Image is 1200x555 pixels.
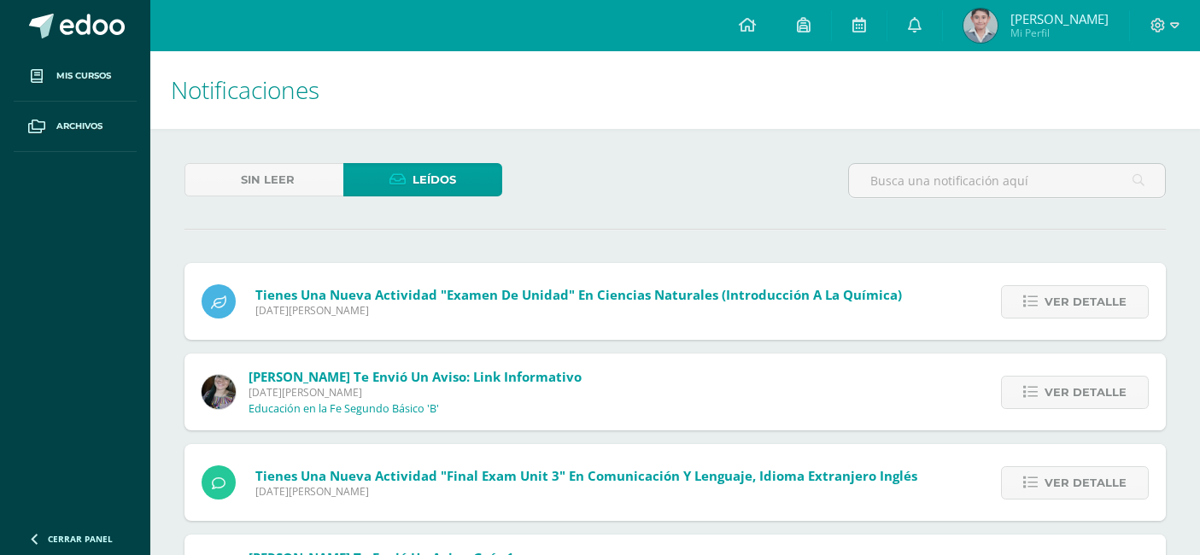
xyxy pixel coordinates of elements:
[249,385,582,400] span: [DATE][PERSON_NAME]
[56,69,111,83] span: Mis cursos
[963,9,998,43] img: ca71864a5d0528a2f2ad2f0401821164.png
[14,102,137,152] a: Archivos
[184,163,343,196] a: Sin leer
[255,484,917,499] span: [DATE][PERSON_NAME]
[255,467,917,484] span: Tienes una nueva actividad "Final Exam Unit 3" En Comunicación y Lenguaje, Idioma Extranjero Inglés
[171,73,319,106] span: Notificaciones
[48,533,113,545] span: Cerrar panel
[1010,26,1109,40] span: Mi Perfil
[849,164,1165,197] input: Busca una notificación aquí
[202,375,236,409] img: 8322e32a4062cfa8b237c59eedf4f548.png
[14,51,137,102] a: Mis cursos
[1045,286,1127,318] span: Ver detalle
[255,303,902,318] span: [DATE][PERSON_NAME]
[343,163,502,196] a: Leídos
[413,164,456,196] span: Leídos
[1045,467,1127,499] span: Ver detalle
[1045,377,1127,408] span: Ver detalle
[249,368,582,385] span: [PERSON_NAME] te envió un aviso: Link Informativo
[255,286,902,303] span: Tienes una nueva actividad "Examen de unidad" En Ciencias Naturales (Introducción a la Química)
[249,402,439,416] p: Educación en la Fe Segundo Básico 'B'
[241,164,295,196] span: Sin leer
[56,120,102,133] span: Archivos
[1010,10,1109,27] span: [PERSON_NAME]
